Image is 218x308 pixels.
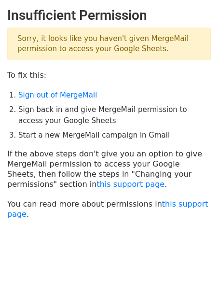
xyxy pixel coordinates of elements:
[7,28,211,60] p: Sorry, it looks like you haven't given MergeMail permission to access your Google Sheets.
[7,7,211,24] h2: Insufficient Permission
[7,199,208,219] a: this support page
[7,199,211,219] p: You can read more about permissions in .
[18,130,211,141] li: Start a new MergeMail campaign in Gmail
[7,149,211,189] p: If the above steps don't give you an option to give MergeMail permission to access your Google Sh...
[18,104,211,126] li: Sign back in and give MergeMail permission to access your Google Sheets
[18,91,97,99] a: Sign out of MergeMail
[7,70,211,80] p: To fix this:
[96,180,164,189] a: this support page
